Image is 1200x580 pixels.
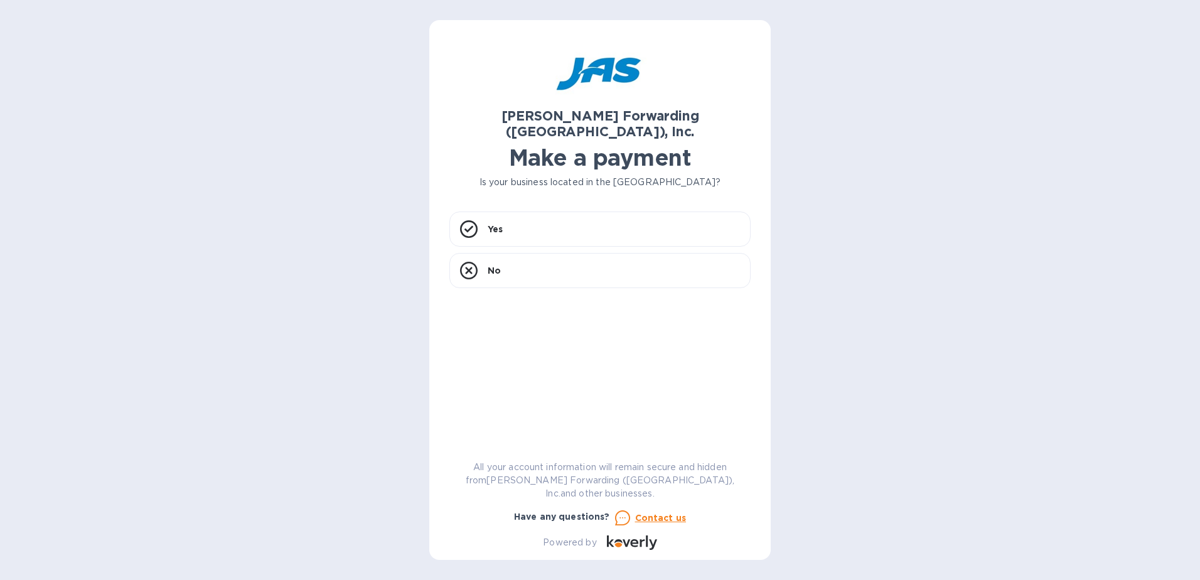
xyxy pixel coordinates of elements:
[514,512,610,522] b: Have any questions?
[488,264,501,277] p: No
[635,513,687,523] u: Contact us
[449,461,751,500] p: All your account information will remain secure and hidden from [PERSON_NAME] Forwarding ([GEOGRA...
[501,108,699,139] b: [PERSON_NAME] Forwarding ([GEOGRAPHIC_DATA]), Inc.
[543,536,596,549] p: Powered by
[449,176,751,189] p: Is your business located in the [GEOGRAPHIC_DATA]?
[488,223,503,235] p: Yes
[449,144,751,171] h1: Make a payment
